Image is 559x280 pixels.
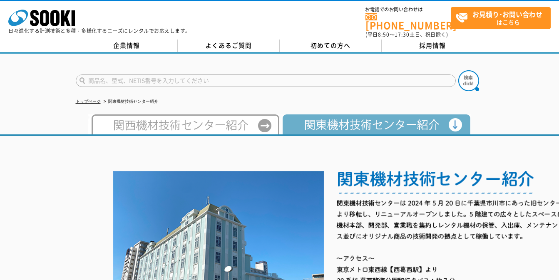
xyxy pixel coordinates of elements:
[472,9,542,19] strong: お見積り･お問い合わせ
[76,74,456,87] input: 商品名、型式、NETIS番号を入力してください
[178,40,280,52] a: よくあるご質問
[365,13,451,30] a: [PHONE_NUMBER]
[365,31,448,38] span: (平日 ～ 土日、祝日除く)
[395,31,410,38] span: 17:30
[8,28,191,33] p: 日々進化する計測技術と多種・多様化するニーズにレンタルでお応えします。
[455,7,550,28] span: はこちら
[279,114,471,134] img: 関東機材技術センター紹介
[88,126,279,133] a: 西日本テクニカルセンター紹介
[458,70,479,91] img: btn_search.png
[76,40,178,52] a: 企業情報
[102,97,158,106] li: 関東機材技術センター紹介
[365,7,451,12] span: お電話でのお問い合わせは
[280,40,382,52] a: 初めての方へ
[88,114,279,134] img: 西日本テクニカルセンター紹介
[451,7,551,29] a: お見積り･お問い合わせはこちら
[76,99,101,104] a: トップページ
[378,31,390,38] span: 8:50
[279,126,471,133] a: 関東機材技術センター紹介
[382,40,484,52] a: 採用情報
[311,41,350,50] span: 初めての方へ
